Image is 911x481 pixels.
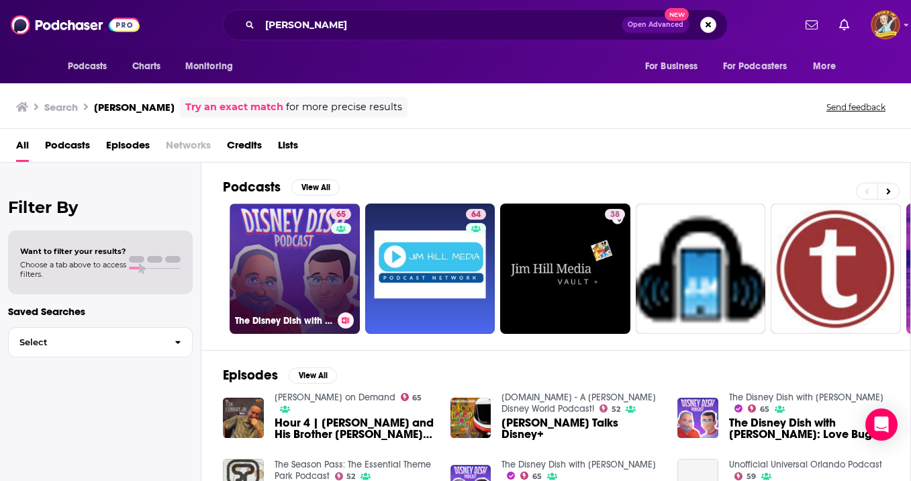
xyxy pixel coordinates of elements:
a: Podcasts [45,134,90,162]
button: open menu [58,54,125,79]
a: 52 [335,472,356,480]
span: 59 [747,474,756,480]
img: Podchaser - Follow, Share and Rate Podcasts [11,12,140,38]
a: 65The Disney Dish with [PERSON_NAME] [230,204,360,334]
button: open menu [176,54,250,79]
p: Saved Searches [8,305,193,318]
button: Show profile menu [871,10,900,40]
img: Hour 4 | Jim Hill and His Brother Jim Hill @ConwayShow (11/30) [223,398,264,439]
h2: Podcasts [223,179,281,195]
a: All [16,134,29,162]
span: Want to filter your results? [20,247,126,256]
a: Episodes [106,134,150,162]
a: 64 [365,204,495,334]
a: ResortLoop.com - A Walt Disney World Podcast! [501,392,656,414]
span: Charts [132,57,161,76]
span: The Disney Dish with [PERSON_NAME]: Love Bug Days at [GEOGRAPHIC_DATA] [729,417,889,440]
a: 65 [748,404,769,412]
a: 59 [734,472,756,480]
span: Open Advanced [628,21,683,28]
img: The Disney Dish with Jim Hill: Love Bug Days at Disneyland [677,398,718,439]
h3: The Disney Dish with [PERSON_NAME] [235,315,332,326]
a: Lists [278,134,298,162]
h3: [PERSON_NAME] [94,101,175,114]
span: More [813,57,836,76]
a: 38 [605,209,625,220]
a: 65 [401,393,422,401]
span: Choose a tab above to access filters. [20,260,126,279]
span: Networks [166,134,211,162]
span: 38 [610,208,620,222]
a: 65 [331,209,351,220]
button: Select [8,327,193,357]
div: Search podcasts, credits, & more... [223,9,728,40]
a: PodcastsView All [223,179,340,195]
a: Try an exact match [185,99,283,115]
span: Hour 4 | [PERSON_NAME] and His Brother [PERSON_NAME] @ConwayShow (11/30) [275,417,434,440]
a: The Disney Dish with Jim Hill [729,392,883,403]
button: open menu [714,54,807,79]
a: Jim Hill Talks Disney+ [501,417,661,440]
h2: Filter By [8,198,193,217]
div: Open Intercom Messenger [865,408,898,441]
span: Logged in as JimCummingspod [871,10,900,40]
a: 64 [466,209,486,220]
a: Show notifications dropdown [834,13,855,36]
button: open menu [804,54,853,79]
span: 52 [346,474,355,480]
a: EpisodesView All [223,367,337,384]
span: 65 [336,208,346,222]
button: View All [291,179,340,195]
a: The Disney Dish with Jim Hill [501,459,656,470]
a: Credits [227,134,262,162]
span: Monitoring [185,57,233,76]
a: 52 [600,404,620,412]
span: For Business [645,57,698,76]
span: Select [9,338,164,347]
a: 65 [520,472,542,480]
a: Charts [124,54,169,79]
button: Open AdvancedNew [622,17,689,33]
img: Jim Hill Talks Disney+ [450,398,491,439]
span: For Podcasters [723,57,787,76]
a: The Disney Dish with Jim Hill: Love Bug Days at Disneyland [729,417,889,440]
a: Hour 4 | Jim Hill and His Brother Jim Hill @ConwayShow (11/30) [275,417,434,440]
span: 52 [612,406,620,412]
span: 64 [471,208,481,222]
button: open menu [636,54,715,79]
input: Search podcasts, credits, & more... [260,14,622,36]
span: 65 [412,395,422,401]
a: 38 [500,204,630,334]
a: Tim Conway Jr. on Demand [275,392,395,403]
h3: Search [44,101,78,114]
button: View All [289,367,337,384]
span: 65 [760,406,769,412]
span: [PERSON_NAME] Talks Disney+ [501,417,661,440]
a: Unofficial Universal Orlando Podcast [729,459,882,470]
h2: Episodes [223,367,278,384]
span: for more precise results [286,99,402,115]
button: Send feedback [822,101,890,113]
span: 65 [532,474,542,480]
span: New [665,8,689,21]
a: Show notifications dropdown [800,13,823,36]
img: User Profile [871,10,900,40]
span: Podcasts [68,57,107,76]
